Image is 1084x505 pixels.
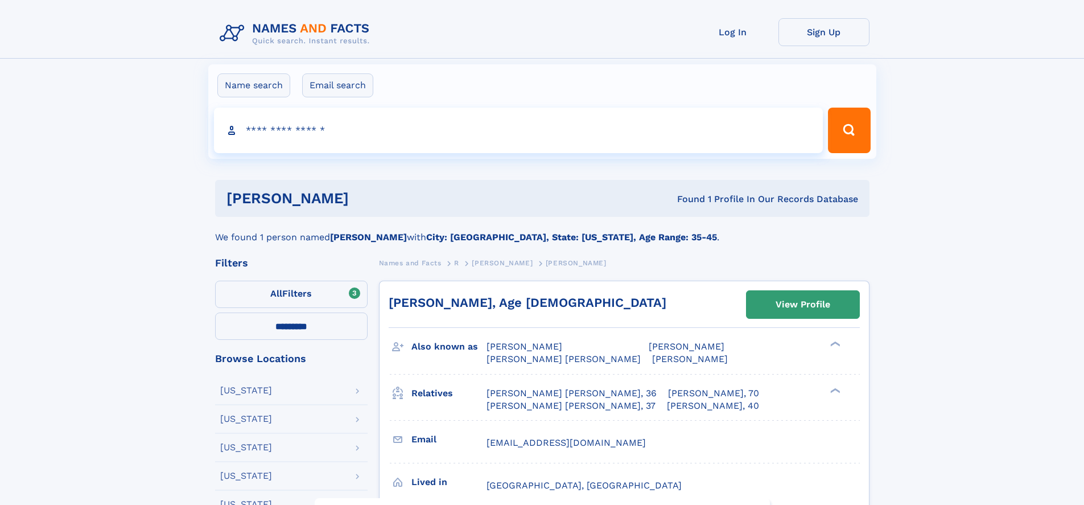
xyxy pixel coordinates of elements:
[454,259,459,267] span: R
[546,259,607,267] span: [PERSON_NAME]
[668,387,759,400] a: [PERSON_NAME], 70
[649,341,724,352] span: [PERSON_NAME]
[472,256,533,270] a: [PERSON_NAME]
[454,256,459,270] a: R
[217,73,290,97] label: Name search
[667,400,759,412] a: [PERSON_NAME], 40
[426,232,717,243] b: City: [GEOGRAPHIC_DATA], State: [US_STATE], Age Range: 35-45
[226,191,513,206] h1: [PERSON_NAME]
[487,400,656,412] a: [PERSON_NAME] [PERSON_NAME], 37
[827,387,841,394] div: ❯
[652,354,728,364] span: [PERSON_NAME]
[776,291,830,318] div: View Profile
[487,354,641,364] span: [PERSON_NAME] [PERSON_NAME]
[389,295,666,310] a: [PERSON_NAME], Age [DEMOGRAPHIC_DATA]
[330,232,407,243] b: [PERSON_NAME]
[472,259,533,267] span: [PERSON_NAME]
[215,18,379,49] img: Logo Names and Facts
[411,473,487,492] h3: Lived in
[215,217,869,244] div: We found 1 person named with .
[215,281,368,308] label: Filters
[827,340,841,348] div: ❯
[215,258,368,268] div: Filters
[220,443,272,452] div: [US_STATE]
[487,480,682,491] span: [GEOGRAPHIC_DATA], [GEOGRAPHIC_DATA]
[302,73,373,97] label: Email search
[778,18,869,46] a: Sign Up
[270,288,282,299] span: All
[214,108,823,153] input: search input
[220,471,272,481] div: [US_STATE]
[828,108,870,153] button: Search Button
[487,437,646,448] span: [EMAIL_ADDRESS][DOMAIN_NAME]
[220,386,272,395] div: [US_STATE]
[411,384,487,403] h3: Relatives
[411,337,487,356] h3: Also known as
[220,414,272,424] div: [US_STATE]
[687,18,778,46] a: Log In
[379,256,442,270] a: Names and Facts
[487,341,562,352] span: [PERSON_NAME]
[747,291,859,318] a: View Profile
[411,430,487,449] h3: Email
[487,387,657,400] a: [PERSON_NAME] [PERSON_NAME], 36
[513,193,858,206] div: Found 1 Profile In Our Records Database
[215,354,368,364] div: Browse Locations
